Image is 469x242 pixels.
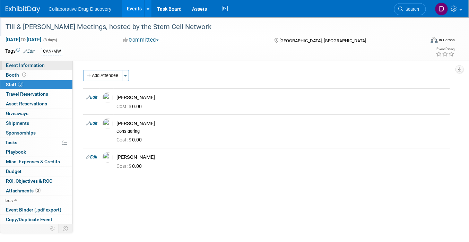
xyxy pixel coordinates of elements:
[435,2,448,16] img: Daniel Castro
[3,21,417,33] div: Till & [PERSON_NAME] Meetings, hosted by the Stem Cell Network
[21,72,27,77] span: Booth not reserved yet
[0,167,72,176] a: Budget
[0,128,72,138] a: Sponsorships
[20,37,27,42] span: to
[116,163,145,169] span: 0.00
[6,130,36,136] span: Sponsorships
[439,37,455,43] div: In-Person
[41,48,63,55] div: CAN/MW
[403,7,419,12] span: Search
[394,3,426,15] a: Search
[6,101,47,106] span: Asset Reservations
[6,91,48,97] span: Travel Reservations
[83,70,122,81] button: Add Attendee
[0,196,72,205] a: less
[59,224,73,233] td: Toggle Event Tabs
[389,36,455,46] div: Event Format
[116,120,447,127] div: [PERSON_NAME]
[43,38,57,42] span: (3 days)
[35,188,41,193] span: 3
[116,94,447,101] div: [PERSON_NAME]
[23,49,35,54] a: Edit
[120,36,162,44] button: Committed
[6,149,26,155] span: Playbook
[116,104,145,109] span: 0.00
[6,6,40,13] img: ExhibitDay
[6,178,52,184] span: ROI, Objectives & ROO
[6,217,52,222] span: Copy/Duplicate Event
[6,207,61,213] span: Event Binder (.pdf export)
[0,109,72,118] a: Giveaways
[49,6,111,12] span: Collaborative Drug Discovery
[0,176,72,186] a: ROI, Objectives & ROO
[0,157,72,166] a: Misc. Expenses & Credits
[0,99,72,109] a: Asset Reservations
[0,80,72,89] a: Staff3
[280,38,366,43] span: [GEOGRAPHIC_DATA], [GEOGRAPHIC_DATA]
[86,95,97,100] a: Edit
[86,121,97,126] a: Edit
[0,205,72,215] a: Event Binder (.pdf export)
[0,215,72,224] a: Copy/Duplicate Event
[6,111,28,116] span: Giveaways
[6,82,23,87] span: Staff
[116,104,132,109] span: Cost: $
[436,47,455,51] div: Event Rating
[86,155,97,159] a: Edit
[116,154,447,161] div: [PERSON_NAME]
[5,36,42,43] span: [DATE] [DATE]
[116,137,145,142] span: 0.00
[0,89,72,99] a: Travel Reservations
[431,37,438,43] img: Format-Inperson.png
[116,163,132,169] span: Cost: $
[6,62,45,68] span: Event Information
[0,119,72,128] a: Shipments
[6,168,21,174] span: Budget
[6,159,60,164] span: Misc. Expenses & Credits
[5,140,17,145] span: Tasks
[5,47,35,55] td: Tags
[6,188,41,193] span: Attachments
[6,120,29,126] span: Shipments
[0,186,72,196] a: Attachments3
[0,61,72,70] a: Event Information
[0,138,72,147] a: Tasks
[6,72,27,78] span: Booth
[116,137,132,142] span: Cost: $
[116,129,447,134] div: Considering
[46,224,59,233] td: Personalize Event Tab Strip
[0,147,72,157] a: Playbook
[0,70,72,80] a: Booth
[18,82,23,87] span: 3
[5,198,13,203] span: less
